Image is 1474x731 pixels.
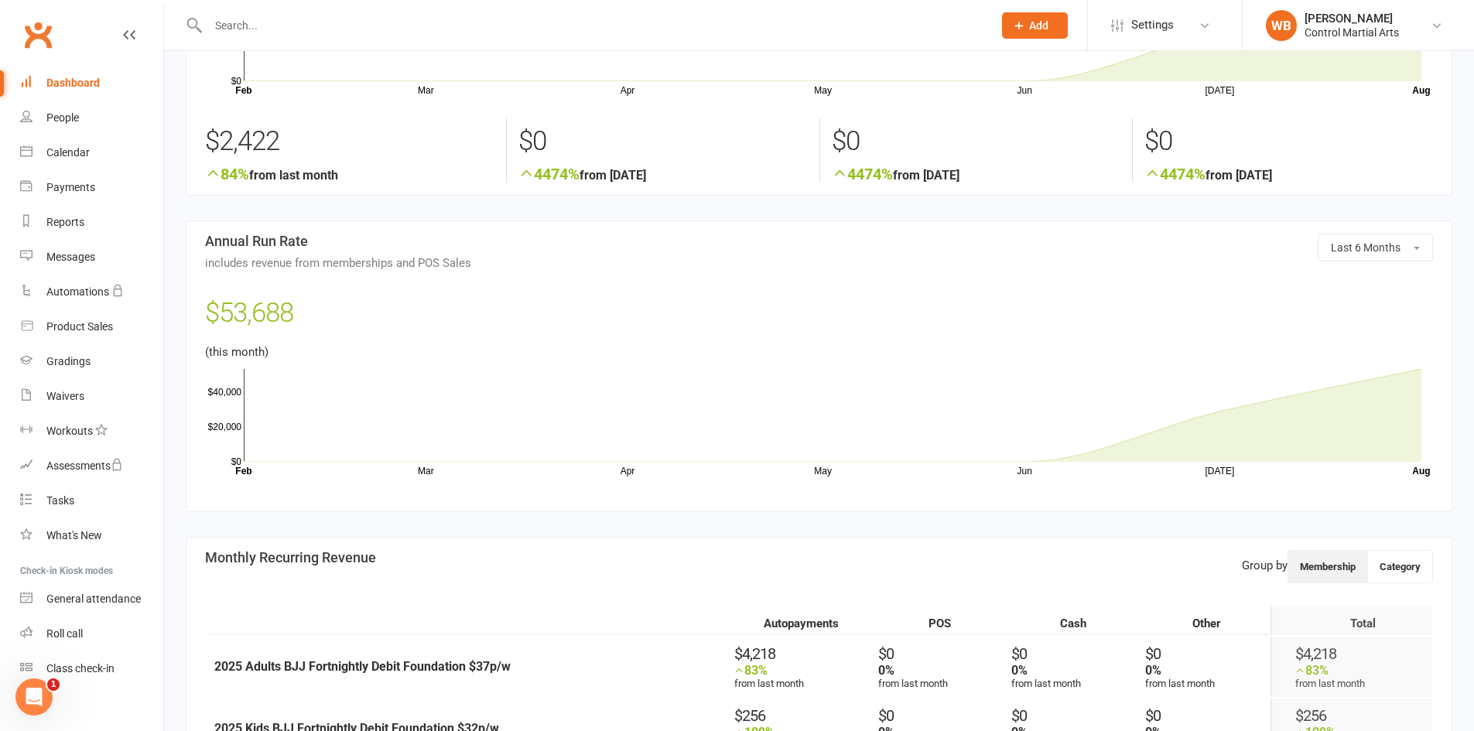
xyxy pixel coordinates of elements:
strong: 83% [744,663,768,678]
a: Messages [20,240,163,275]
strong: from [DATE] [1144,165,1433,183]
div: Roll call [46,627,83,640]
div: $53,688 [205,292,1433,343]
h3: Monthly Recurring Revenue [193,550,819,565]
div: from last month [734,663,869,689]
span: Add [1029,19,1048,32]
button: Last 6 Months [1318,234,1433,261]
span: 4474% [1144,165,1206,183]
div: Workouts [46,425,93,437]
div: $0 [878,706,1002,725]
th: Total [1271,606,1431,635]
div: Class check-in [46,662,115,675]
button: Category [1368,551,1432,582]
a: Payments [20,170,163,205]
strong: 0% [878,663,894,678]
strong: 0% [1145,663,1161,678]
div: $0 [1011,644,1135,663]
a: What's New [20,518,163,553]
a: Assessments [20,449,163,483]
strong: from last month [205,165,494,183]
th: Other [1137,606,1269,635]
td: from last month [870,637,1002,697]
a: Workouts [20,414,163,449]
div: General attendance [46,593,141,605]
span: includes revenue from memberships and POS Sales [205,257,1433,270]
span: 84% [205,165,249,183]
div: [PERSON_NAME] [1305,12,1399,26]
a: Waivers [20,379,163,414]
span: Settings [1131,8,1174,43]
div: Payments [46,181,95,193]
div: $256 [734,706,869,725]
strong: from [DATE] [518,165,807,183]
a: Roll call [20,617,163,651]
a: Automations [20,275,163,309]
div: $0 [1011,706,1135,725]
iframe: Intercom live chat [15,678,53,716]
td: from last month [1004,637,1135,697]
button: Membership [1288,551,1368,582]
div: Control Martial Arts [1305,26,1399,39]
div: Calendar [46,146,90,159]
div: $0 [1145,706,1269,725]
a: Tasks [20,483,163,518]
div: $2,422 [205,118,494,165]
a: Dashboard [20,66,163,101]
div: Automations [46,285,109,298]
div: $0 [878,644,1002,663]
div: Tasks [46,494,74,507]
td: from last month [1137,637,1269,697]
a: Reports [20,205,163,240]
h3: Annual Run Rate [205,234,1433,269]
a: People [20,101,163,135]
div: $0 [518,118,807,165]
div: Product Sales [46,320,113,333]
a: Class kiosk mode [20,651,163,686]
th: POS [870,606,1002,635]
th: Cash [1004,606,1135,635]
span: 4474% [832,165,893,183]
div: Messages [46,251,95,263]
div: Group by [819,550,1445,583]
td: from last month [1271,637,1431,697]
div: Reports [46,216,84,228]
div: WB [1266,10,1297,41]
div: Assessments [46,459,123,472]
div: $4,218 [734,644,869,663]
input: Search... [203,15,982,36]
a: General attendance kiosk mode [20,582,163,617]
div: $0 [832,118,1120,165]
strong: 2025 Adults BJJ Fortnightly Debit Foundation $37p/w [214,659,511,674]
a: Product Sales [20,309,163,344]
div: Dashboard [46,77,100,89]
span: 4474% [518,165,580,183]
a: Calendar [20,135,163,170]
span: 1 [47,678,60,691]
span: Last 6 Months [1331,241,1400,254]
strong: from [DATE] [832,165,1120,183]
a: Gradings [20,344,163,379]
div: What's New [46,529,102,541]
div: People [46,111,79,124]
div: $0 [1145,644,1269,663]
div: $0 [1144,118,1433,165]
div: (this month) [205,292,1433,477]
div: Gradings [46,355,91,367]
a: Clubworx [19,15,57,54]
th: Autopayments [727,606,869,635]
strong: 0% [1011,663,1028,678]
button: Add [1002,12,1068,39]
div: Waivers [46,390,84,402]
